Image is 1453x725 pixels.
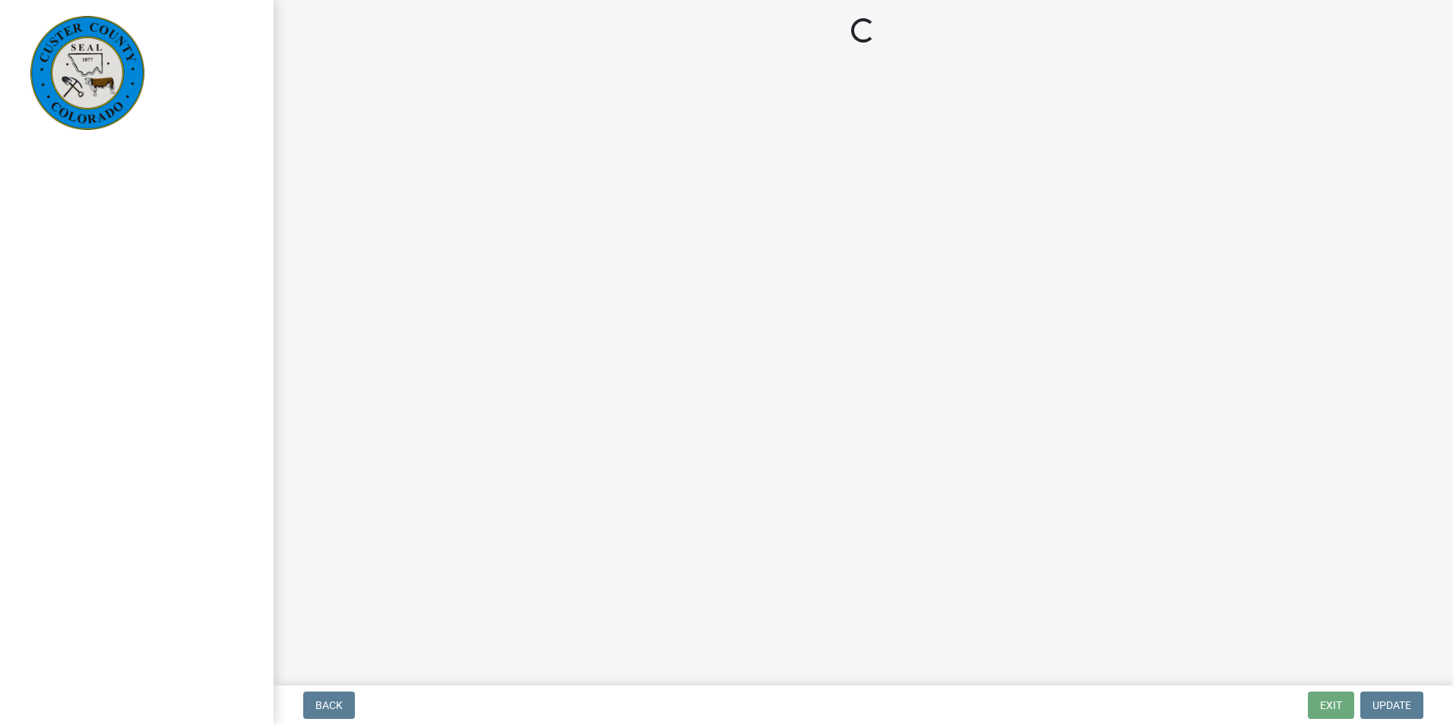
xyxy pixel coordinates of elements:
img: Custer County, Colorado [30,16,144,130]
span: Update [1372,699,1411,711]
span: Back [315,699,343,711]
button: Back [303,692,355,719]
button: Exit [1308,692,1354,719]
button: Update [1360,692,1423,719]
